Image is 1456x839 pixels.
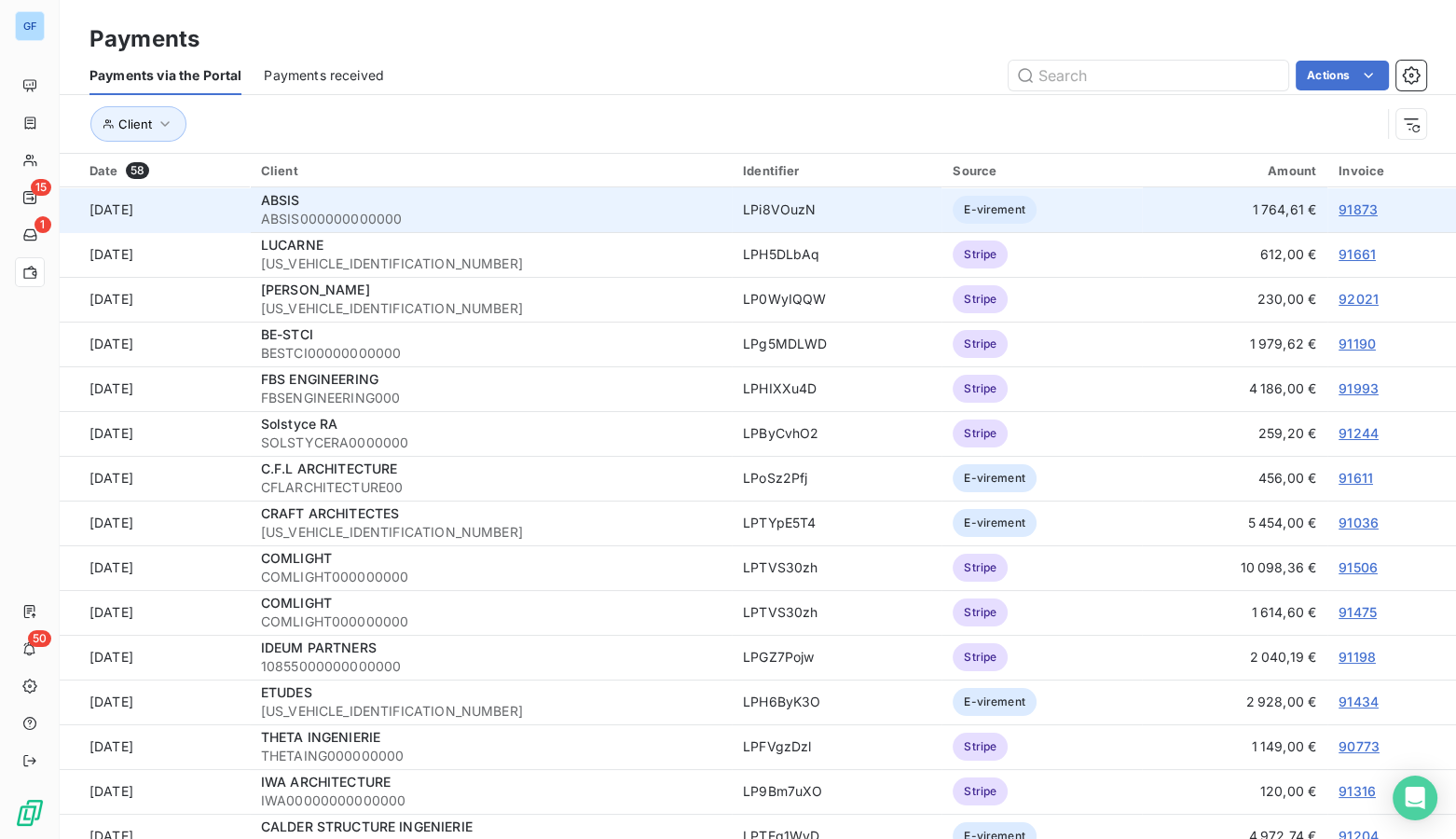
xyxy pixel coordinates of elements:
td: [DATE] [60,635,250,680]
div: Source [953,163,1130,178]
span: 1 [34,216,51,233]
img: Logo LeanPay [15,798,45,828]
td: [DATE] [60,277,250,322]
td: 259,20 € [1142,411,1327,456]
span: Client [118,117,152,131]
a: 91873 [1339,201,1378,217]
span: COMLIGHT000000000 [261,612,721,631]
span: [US_VEHICLE_IDENTIFICATION_NUMBER] [261,523,721,542]
td: LP9Bm7uXO [732,769,941,814]
td: [DATE] [60,456,250,501]
span: CRAFT ARCHITECTES [261,505,400,521]
span: Stripe [953,330,1008,358]
td: LPi8VOuzN [732,187,941,232]
td: [DATE] [60,366,250,411]
h3: Payments [89,22,199,56]
span: CFLARCHITECTURE00 [261,478,721,497]
td: [DATE] [60,769,250,814]
span: Stripe [953,643,1008,671]
span: IWA00000000000000 [261,791,721,810]
td: LPg5MDLWD [732,322,941,366]
span: THETAING000000000 [261,747,721,765]
span: CALDER STRUCTURE INGENIERIE [261,818,473,834]
a: 91993 [1339,380,1379,396]
td: [DATE] [60,411,250,456]
div: Open Intercom Messenger [1393,776,1437,820]
td: LPGZ7Pojw [732,635,941,680]
a: 91036 [1339,515,1379,530]
button: Client [90,106,186,142]
td: 456,00 € [1142,456,1327,501]
span: Stripe [953,777,1008,805]
td: [DATE] [60,322,250,366]
span: ABSIS [261,192,300,208]
span: IWA ARCHITECTURE [261,774,391,790]
td: LP0WyIQQW [732,277,941,322]
span: E-virement [953,464,1037,492]
span: Payments received [264,66,384,85]
td: LPHIXXu4D [732,366,941,411]
span: 50 [28,630,51,647]
a: 1 [15,220,44,250]
td: 1 764,61 € [1142,187,1327,232]
td: 1 149,00 € [1142,724,1327,769]
td: 612,00 € [1142,232,1327,277]
td: LPTVS30zh [732,590,941,635]
span: [PERSON_NAME] [261,282,370,297]
button: Actions [1296,61,1389,90]
td: [DATE] [60,187,250,232]
a: 91506 [1339,559,1378,575]
td: 4 186,00 € [1142,366,1327,411]
span: 15 [31,179,51,196]
a: 91475 [1339,604,1377,620]
span: FBSENGINEERING000 [261,389,721,407]
span: Stripe [953,241,1008,268]
td: 5 454,00 € [1142,501,1327,545]
td: LPByCvhO2 [732,411,941,456]
td: LPoSz2Pfj [732,456,941,501]
span: 10855000000000000 [261,657,721,676]
td: [DATE] [60,232,250,277]
td: [DATE] [60,680,250,724]
td: LPTVS30zh [732,545,941,590]
td: 10 098,36 € [1142,545,1327,590]
span: Stripe [953,419,1008,447]
td: 230,00 € [1142,277,1327,322]
span: ABSIS000000000000 [261,210,721,228]
td: 2 040,19 € [1142,635,1327,680]
div: Invoice [1339,163,1445,178]
td: LPFVgzDzl [732,724,941,769]
div: Date [89,162,239,179]
span: Stripe [953,554,1008,582]
div: Identifier [743,163,930,178]
a: 91661 [1339,246,1376,262]
a: 15 [15,183,44,213]
td: 1 614,60 € [1142,590,1327,635]
td: 1 979,62 € [1142,322,1327,366]
div: GF [15,11,45,41]
span: E-virement [953,688,1037,716]
span: [US_VEHICLE_IDENTIFICATION_NUMBER] [261,702,721,721]
span: [US_VEHICLE_IDENTIFICATION_NUMBER] [261,254,721,273]
span: 58 [126,162,149,179]
span: IDEUM PARTNERS [261,640,377,655]
td: LPH5DLbAq [732,232,941,277]
span: C.F.L ARCHITECTURE [261,461,398,476]
td: LPH6ByK3O [732,680,941,724]
span: Solstyce RA [261,416,338,432]
span: [US_VEHICLE_IDENTIFICATION_NUMBER] [261,299,721,318]
a: 92021 [1339,291,1379,307]
span: Stripe [953,375,1008,403]
span: E-virement [953,196,1037,224]
td: [DATE] [60,724,250,769]
a: 91244 [1339,425,1379,441]
span: ETUDES [261,684,312,700]
a: 91190 [1339,336,1376,351]
div: Amount [1153,163,1316,178]
a: 90773 [1339,738,1380,754]
a: 91434 [1339,694,1379,709]
span: COMLIGHT [261,595,332,611]
span: E-virement [953,509,1037,537]
td: 120,00 € [1142,769,1327,814]
a: 91316 [1339,783,1376,799]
